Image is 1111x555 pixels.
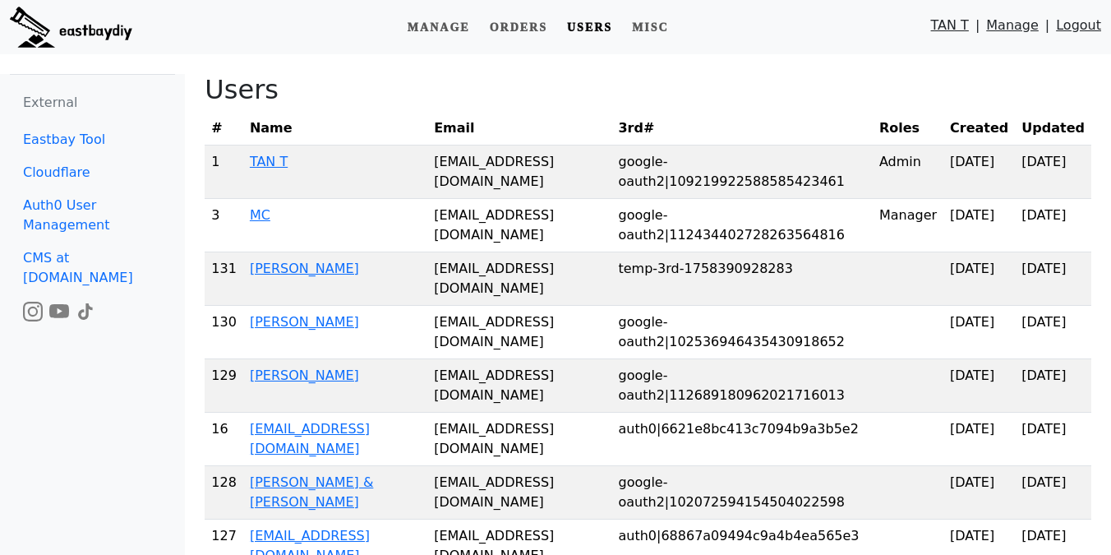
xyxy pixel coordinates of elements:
td: google-oauth2|102072594154504022598 [611,466,872,520]
a: Users [560,12,619,43]
th: Created [943,112,1015,146]
a: Manage [986,16,1039,43]
a: Cloudflare [10,156,175,189]
a: Orders [483,12,554,43]
td: google-oauth2|112434402728263564816 [611,199,872,252]
a: TAN T [931,16,969,43]
td: [DATE] [943,252,1015,306]
th: Name [243,112,427,146]
th: Updated [1015,112,1091,146]
th: Email [427,112,611,146]
td: [DATE] [1015,199,1091,252]
td: [DATE] [943,146,1015,199]
a: [PERSON_NAME] [250,368,359,383]
th: Roles [873,112,943,146]
a: Watch the build video or pictures on Instagram [23,303,43,318]
td: 1 [205,146,243,199]
td: [DATE] [1015,252,1091,306]
td: 16 [205,413,243,466]
td: [EMAIL_ADDRESS][DOMAIN_NAME] [427,359,611,413]
td: 129 [205,359,243,413]
td: [DATE] [943,359,1015,413]
td: [DATE] [1015,146,1091,199]
th: # [205,112,243,146]
td: [DATE] [1015,413,1091,466]
td: [EMAIL_ADDRESS][DOMAIN_NAME] [427,413,611,466]
a: MC [250,207,270,223]
td: [DATE] [943,306,1015,359]
td: Manager [873,199,943,252]
td: temp-3rd-1758390928283 [611,252,872,306]
td: google-oauth2|109219922588585423461 [611,146,872,199]
td: 128 [205,466,243,520]
a: [EMAIL_ADDRESS][DOMAIN_NAME] [250,421,370,456]
h2: Users [205,74,279,105]
span: External [23,95,77,110]
a: [PERSON_NAME] [250,314,359,330]
a: Eastbay Tool [10,123,175,156]
td: [EMAIL_ADDRESS][DOMAIN_NAME] [427,306,611,359]
th: 3rd# [611,112,872,146]
td: [DATE] [943,199,1015,252]
a: [PERSON_NAME] & [PERSON_NAME] [250,474,373,510]
td: [EMAIL_ADDRESS][DOMAIN_NAME] [427,199,611,252]
td: [DATE] [1015,466,1091,520]
img: eastbaydiy [10,7,132,48]
a: Watch the build video or pictures on TikTok [76,303,95,318]
td: 3 [205,199,243,252]
td: [DATE] [943,413,1015,466]
td: [EMAIL_ADDRESS][DOMAIN_NAME] [427,466,611,520]
span: | [975,16,980,43]
td: auth0|6621e8bc413c7094b9a3b5e2 [611,413,872,466]
td: 131 [205,252,243,306]
td: [EMAIL_ADDRESS][DOMAIN_NAME] [427,252,611,306]
a: TAN T [250,154,288,169]
span: | [1045,16,1049,43]
a: [PERSON_NAME] [250,261,359,276]
td: google-oauth2|112689180962021716013 [611,359,872,413]
td: [EMAIL_ADDRESS][DOMAIN_NAME] [427,146,611,199]
a: Auth0 User Management [10,189,175,242]
a: CMS at [DOMAIN_NAME] [10,242,175,294]
a: Watch the build video or pictures on YouTube [49,303,69,318]
td: Admin [873,146,943,199]
td: 130 [205,306,243,359]
td: [DATE] [1015,359,1091,413]
td: [DATE] [1015,306,1091,359]
a: Manage [401,12,477,43]
td: google-oauth2|102536946435430918652 [611,306,872,359]
a: Logout [1056,16,1101,43]
a: Misc [625,12,675,43]
td: [DATE] [943,466,1015,520]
